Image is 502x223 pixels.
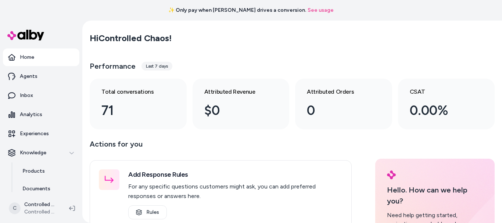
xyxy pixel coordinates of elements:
[3,48,79,66] a: Home
[3,87,79,104] a: Inbox
[128,205,167,219] a: Rules
[90,79,187,129] a: Total conversations 71
[90,138,352,156] p: Actions for you
[101,101,163,121] div: 71
[4,197,63,220] button: CControlled Chaos ShopifyControlled Chaos
[9,202,21,214] span: C
[168,7,306,14] span: ✨ Only pay when [PERSON_NAME] drives a conversion.
[20,54,34,61] p: Home
[7,30,44,40] img: alby Logo
[24,201,57,208] p: Controlled Chaos Shopify
[128,182,343,201] p: For any specific questions customers might ask, you can add preferred responses or answers here.
[24,208,57,216] span: Controlled Chaos
[15,162,79,180] a: Products
[128,169,343,180] h3: Add Response Rules
[3,68,79,85] a: Agents
[20,73,37,80] p: Agents
[204,87,266,96] h3: Attributed Revenue
[22,168,45,175] p: Products
[90,33,172,44] h2: Hi Controlled Chaos !
[295,79,392,129] a: Attributed Orders 0
[387,184,483,206] p: Hello. How can we help you?
[307,87,369,96] h3: Attributed Orders
[308,7,334,14] a: See usage
[101,87,163,96] h3: Total conversations
[90,61,136,71] h3: Performance
[398,79,495,129] a: CSAT 0.00%
[307,101,369,121] div: 0
[15,180,79,198] a: Documents
[141,62,172,71] div: Last 7 days
[410,101,471,121] div: 0.00%
[20,149,46,157] p: Knowledge
[20,130,49,137] p: Experiences
[3,125,79,143] a: Experiences
[20,92,33,99] p: Inbox
[204,101,266,121] div: $0
[22,185,50,193] p: Documents
[20,111,42,118] p: Analytics
[3,144,79,162] button: Knowledge
[193,79,290,129] a: Attributed Revenue $0
[3,106,79,123] a: Analytics
[387,170,396,179] img: alby Logo
[410,87,471,96] h3: CSAT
